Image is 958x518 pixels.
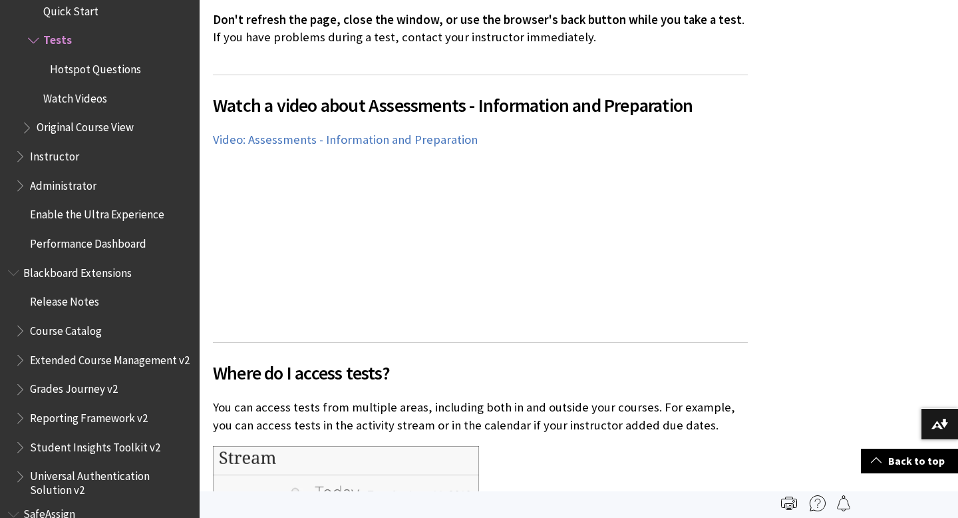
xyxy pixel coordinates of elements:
nav: Book outline for Blackboard Extensions [8,262,192,497]
a: Back to top [861,449,958,473]
a: Video: Assessments - Information and Preparation [213,132,478,148]
p: . If you have problems during a test, contact your instructor immediately. [213,11,748,46]
span: Release Notes [30,291,99,309]
span: Universal Authentication Solution v2 [30,465,190,497]
span: Blackboard Extensions [23,262,132,280]
span: Tests [43,29,72,47]
span: Hotspot Questions [50,58,141,76]
span: Don't refresh the page, close the window, or use the browser's back button while you take a test [213,12,742,27]
span: Student Insights Toolkit v2 [30,436,160,454]
span: Grades Journey v2 [30,378,118,396]
span: Administrator [30,174,96,192]
span: Enable the Ultra Experience [30,204,164,222]
span: Original Course View [37,117,134,134]
p: You can access tests from multiple areas, including both in and outside your courses. For example... [213,399,748,433]
img: Follow this page [836,495,852,511]
img: More help [810,495,826,511]
span: Watch Videos [43,87,107,105]
span: Reporting Framework v2 [30,407,148,425]
span: Instructor [30,145,79,163]
img: Print [781,495,797,511]
span: Watch a video about Assessments - Information and Preparation [213,91,748,119]
span: Course Catalog [30,320,102,338]
span: Performance Dashboard [30,232,146,250]
span: Extended Course Management v2 [30,349,190,367]
span: Where do I access tests? [213,359,748,387]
